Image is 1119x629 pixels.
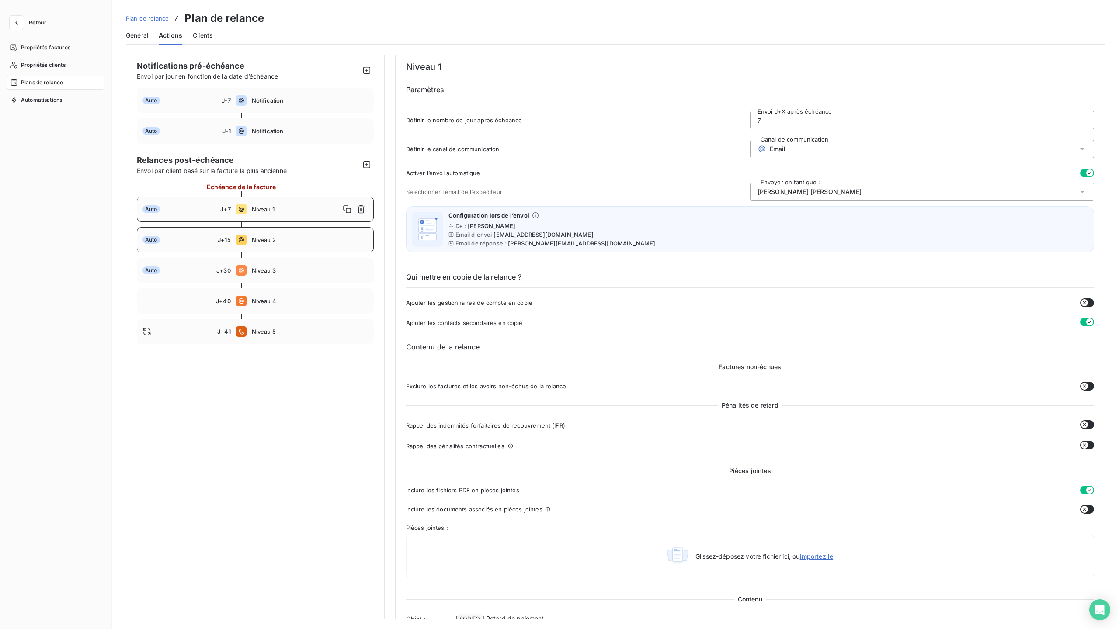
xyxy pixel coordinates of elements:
[734,595,766,604] span: Contenu
[7,16,53,30] button: Retour
[7,58,104,72] a: Propriétés clients
[406,319,523,326] span: Ajouter les contacts secondaires en copie
[406,272,1095,288] h6: Qui mettre en copie de la relance ?
[482,615,544,622] span: ] Retard de paiement
[406,169,480,176] span: Activer l’envoi automatique
[21,79,63,86] span: Plans de relance
[126,31,148,40] span: Général
[406,84,1095,100] h6: Paramètres
[406,299,533,306] span: Ajouter les gestionnaires de compte en copie
[406,117,750,124] span: Définir le nombre de jour après échéance
[7,76,104,90] a: Plans de relance
[406,442,504,449] span: Rappel des pénalités contractuelles
[137,73,278,80] span: Envoi par jour en fonction de la date d’échéance
[220,206,230,213] span: J+7
[406,524,1095,531] span: Pièces jointes :
[406,383,566,390] span: Exclure les factures et les avoirs non-échus de la relance
[493,231,593,238] span: [EMAIL_ADDRESS][DOMAIN_NAME]
[7,93,104,107] a: Automatisations
[252,128,368,135] span: Notification
[216,267,231,274] span: J+30
[455,240,507,247] span: Email de réponse :
[758,187,862,196] span: [PERSON_NAME] [PERSON_NAME]
[406,188,750,195] span: Sélectionner l’email de l’expéditeur
[21,44,70,52] span: Propriétés factures
[126,15,169,22] span: Plan de relance
[695,553,833,560] span: Glissez-déposez votre fichier ici, ou
[142,127,160,135] span: Auto
[406,506,542,513] span: Inclure les documents associés en pièces jointes
[21,96,62,104] span: Automatisations
[252,236,368,243] span: Niveau 2
[406,342,1095,352] h6: Contenu de la relance
[1089,599,1110,620] div: Open Intercom Messenger
[252,297,368,304] span: Niveau 4
[508,240,655,247] span: [PERSON_NAME][EMAIL_ADDRESS][DOMAIN_NAME]
[715,363,785,371] span: Factures non-échues
[142,266,160,274] span: Auto
[414,215,441,243] img: illustration helper email
[406,487,519,494] span: Inclure les fichiers PDF en pièces jointes
[406,60,1095,74] h4: Niveau 1
[406,422,565,429] span: Rappel des indemnités forfaitaires de recouvrement (IFR)
[458,614,482,624] span: SODIFO
[448,212,529,219] span: Configuration lors de l’envoi
[184,10,264,26] h3: Plan de relance
[455,231,492,238] span: Email d'envoi
[137,61,244,70] span: Notifications pré-échéance
[252,328,368,335] span: Niveau 5
[218,236,231,243] span: J+15
[126,14,169,23] a: Plan de relance
[142,205,160,213] span: Auto
[142,97,160,104] span: Auto
[21,61,66,69] span: Propriétés clients
[7,41,104,55] a: Propriétés factures
[207,182,276,191] span: Échéance de la facture
[137,154,360,166] span: Relances post-échéance
[455,222,466,229] span: De :
[252,267,368,274] span: Niveau 3
[222,97,230,104] span: J-7
[137,166,360,175] span: Envoi par client basé sur la facture la plus ancienne
[726,467,775,475] span: Pièces jointes
[29,20,46,25] span: Retour
[455,615,458,622] span: [
[252,206,340,213] span: Niveau 1
[252,97,368,104] span: Notification
[406,615,450,623] span: Objet :
[667,546,688,567] img: illustration
[193,31,212,40] span: Clients
[718,401,782,410] span: Pénalités de retard
[217,328,231,335] span: J+41
[142,236,160,244] span: Auto
[770,145,786,152] span: Email
[800,553,834,560] span: importez le
[159,31,182,40] span: Actions
[468,222,515,229] span: [PERSON_NAME]
[406,145,750,152] span: Définir le canal de communication
[222,128,230,135] span: J-1
[216,297,231,304] span: J+40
